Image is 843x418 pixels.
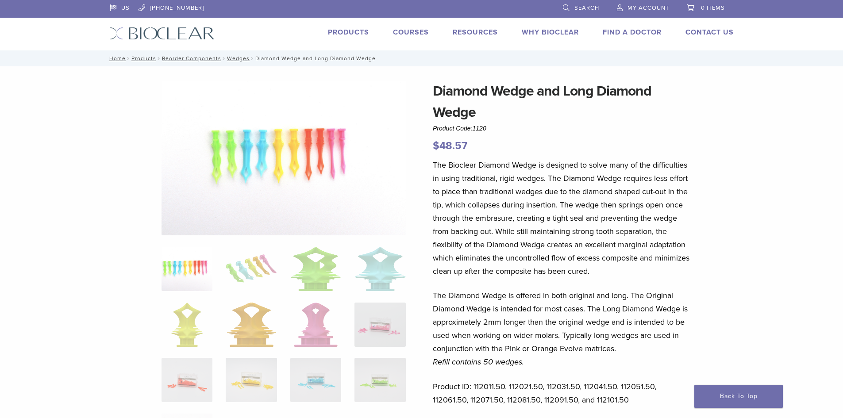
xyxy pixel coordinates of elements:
[162,81,406,235] img: DSC_0187_v3-1920x1218-1.png
[393,28,429,37] a: Courses
[433,357,524,367] em: Refill contains 50 wedges.
[354,358,405,402] img: Diamond Wedge and Long Diamond Wedge - Image 12
[694,385,783,408] a: Back To Top
[227,55,250,61] a: Wedges
[701,4,725,12] span: 0 items
[453,28,498,37] a: Resources
[433,289,693,368] p: The Diamond Wedge is offered in both original and long. The Original Diamond Wedge is intended fo...
[162,55,221,61] a: Reorder Components
[433,158,693,278] p: The Bioclear Diamond Wedge is designed to solve many of the difficulties in using traditional, ri...
[627,4,669,12] span: My Account
[227,303,276,347] img: Diamond Wedge and Long Diamond Wedge - Image 6
[354,303,405,347] img: Diamond Wedge and Long Diamond Wedge - Image 8
[685,28,734,37] a: Contact Us
[171,303,203,347] img: Diamond Wedge and Long Diamond Wedge - Image 5
[126,56,131,61] span: /
[603,28,662,37] a: Find A Doctor
[107,55,126,61] a: Home
[110,27,215,40] img: Bioclear
[294,303,338,347] img: Diamond Wedge and Long Diamond Wedge - Image 7
[162,358,212,402] img: Diamond Wedge and Long Diamond Wedge - Image 9
[433,139,439,152] span: $
[433,125,486,132] span: Product Code:
[354,247,405,291] img: Diamond Wedge and Long Diamond Wedge - Image 4
[221,56,227,61] span: /
[250,56,255,61] span: /
[226,247,277,291] img: Diamond Wedge and Long Diamond Wedge - Image 2
[226,358,277,402] img: Diamond Wedge and Long Diamond Wedge - Image 10
[328,28,369,37] a: Products
[433,139,467,152] bdi: 48.57
[473,125,486,132] span: 1120
[103,50,740,66] nav: Diamond Wedge and Long Diamond Wedge
[522,28,579,37] a: Why Bioclear
[433,81,693,123] h1: Diamond Wedge and Long Diamond Wedge
[156,56,162,61] span: /
[290,358,341,402] img: Diamond Wedge and Long Diamond Wedge - Image 11
[290,247,341,291] img: Diamond Wedge and Long Diamond Wedge - Image 3
[574,4,599,12] span: Search
[162,247,212,291] img: DSC_0187_v3-1920x1218-1-324x324.png
[131,55,156,61] a: Products
[433,380,693,406] p: Product ID: 112011.50, 112021.50, 112031.50, 112041.50, 112051.50, 112061.50, 112071.50, 112081.5...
